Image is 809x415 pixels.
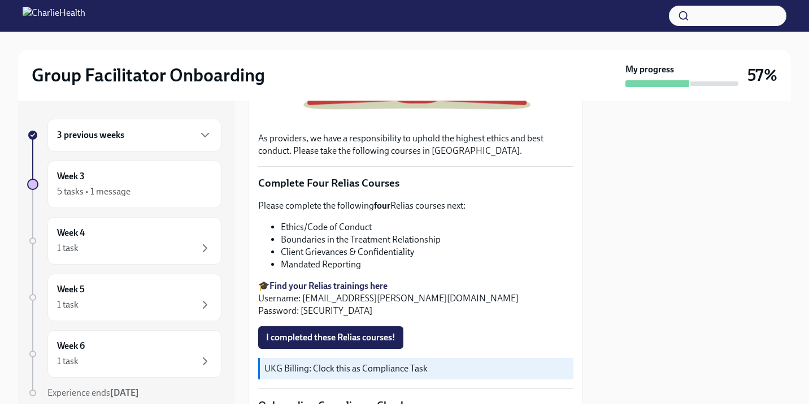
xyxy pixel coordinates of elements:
[269,280,388,291] a: Find your Relias trainings here
[258,132,573,157] p: As providers, we have a responsibility to uphold the highest ethics and best conduct. Please take...
[27,161,221,208] a: Week 35 tasks • 1 message
[47,387,139,398] span: Experience ends
[625,63,674,76] strong: My progress
[27,217,221,265] a: Week 41 task
[258,200,573,212] p: Please complete the following Relias courses next:
[281,234,573,246] li: Boundaries in the Treatment Relationship
[258,398,573,413] p: Onboarding Compliance Check
[110,387,139,398] strong: [DATE]
[27,330,221,378] a: Week 61 task
[57,129,124,141] h6: 3 previous weeks
[57,283,85,296] h6: Week 5
[258,326,403,349] button: I completed these Relias courses!
[281,221,573,234] li: Ethics/Code of Conduct
[266,332,395,343] span: I completed these Relias courses!
[57,185,131,198] div: 5 tasks • 1 message
[57,299,79,311] div: 1 task
[374,200,390,211] strong: four
[281,258,573,271] li: Mandated Reporting
[57,242,79,254] div: 1 task
[281,246,573,258] li: Client Grievances & Confidentiality
[47,119,221,152] div: 3 previous weeks
[27,274,221,321] a: Week 51 task
[264,362,569,375] p: UKG Billing: Clock this as Compliance Task
[57,170,85,183] h6: Week 3
[32,64,265,87] h2: Group Facilitator Onboarding
[57,227,85,239] h6: Week 4
[23,7,85,25] img: CharlieHealth
[747,65,777,85] h3: 57%
[57,340,85,352] h6: Week 6
[57,355,79,368] div: 1 task
[258,280,573,317] p: 🎓 Username: [EMAIL_ADDRESS][PERSON_NAME][DOMAIN_NAME] Password: [SECURITY_DATA]
[258,176,573,191] p: Complete Four Relias Courses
